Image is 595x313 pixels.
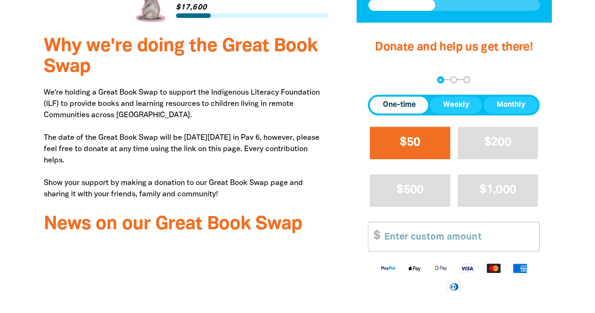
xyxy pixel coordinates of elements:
h3: News on our Great Book Swap [44,214,328,235]
button: Monthly [484,96,538,113]
img: Apple Pay logo [401,263,428,273]
img: Mastercard logo [480,263,507,273]
span: Why we're doing the Great Book Swap [44,38,317,76]
span: $ [368,222,380,251]
button: $50 [370,127,450,159]
img: Google Pay logo [428,263,454,273]
button: Weekly [430,96,482,113]
input: Enter custom amount [378,222,539,251]
button: Navigate to step 3 of 3 to enter your payment details [463,76,470,83]
div: Donation frequency [368,95,539,115]
img: Visa logo [454,263,480,273]
span: $500 [397,185,423,195]
div: Available payment methods [368,255,539,299]
span: $50 [400,137,420,148]
button: $500 [370,174,450,207]
span: Donate and help us get there! [375,42,533,53]
span: $1,000 [479,185,516,195]
div: Paginated content [44,239,328,261]
p: We're holding a Great Book Swap to support the Indigenous Literacy Foundation (ILF) to provide bo... [44,87,328,200]
button: $200 [458,127,538,159]
button: Navigate to step 2 of 3 to enter your details [450,76,457,83]
button: Navigate to step 1 of 3 to enter your donation amount [437,76,444,83]
img: Paypal logo [375,263,401,273]
span: Weekly [443,99,469,111]
img: Diners Club logo [441,281,467,292]
span: One-time [382,99,415,111]
button: One-time [370,96,428,113]
span: Monthly [496,99,525,111]
img: American Express logo [507,263,533,273]
span: $200 [484,137,511,148]
button: $1,000 [458,174,538,207]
